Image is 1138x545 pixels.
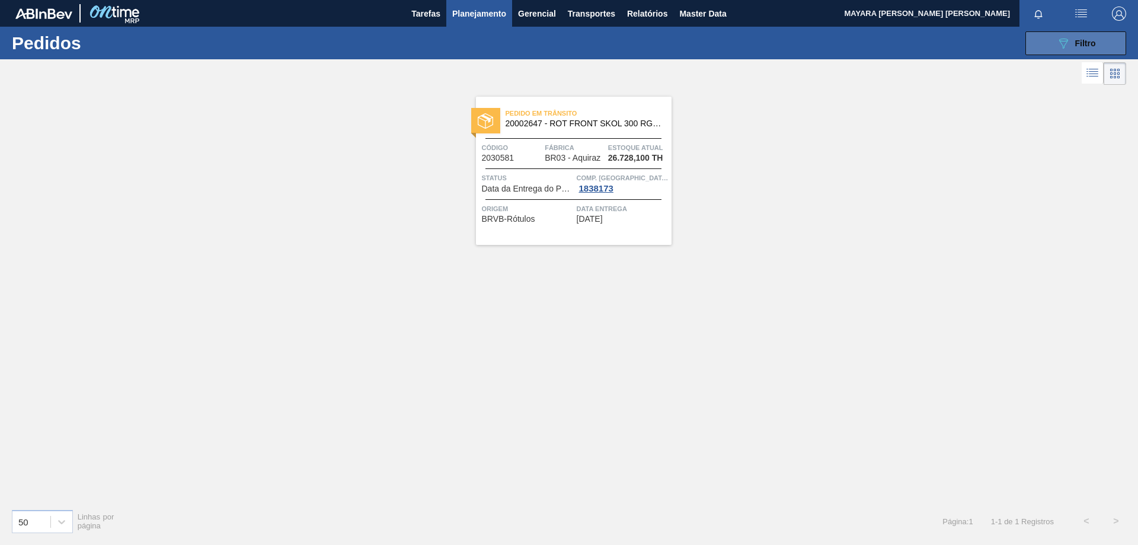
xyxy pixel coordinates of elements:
[942,517,973,526] span: Página : 1
[506,119,662,128] span: 20002647 - ROT FRONT SKOL 300 RGB NIV22 CX97,2MIL
[1025,31,1126,55] button: Filtro
[478,113,493,129] img: status
[467,97,672,245] a: statusPedido em Trânsito20002647 - ROT FRONT SKOL 300 RGB NIV22 CX97,2MILCódigo2030581FábricaBR03...
[482,142,542,154] span: Código
[545,154,600,162] span: BR03 - Aquiraz
[12,36,189,50] h1: Pedidos
[577,172,669,193] a: Comp. [GEOGRAPHIC_DATA]1838173
[1074,7,1088,21] img: userActions
[1112,7,1126,21] img: Logout
[991,517,1054,526] span: 1 - 1 de 1 Registros
[679,7,726,21] span: Master Data
[577,172,669,184] span: Comp. Carga
[482,184,574,193] span: Data da Entrega do Pedido Antecipada
[482,203,574,215] span: Origem
[1072,506,1101,536] button: <
[482,172,574,184] span: Status
[577,184,616,193] div: 1838173
[545,142,605,154] span: Fábrica
[518,7,556,21] span: Gerencial
[577,203,669,215] span: Data entrega
[1082,62,1104,85] div: Visão em Lista
[1104,62,1126,85] div: Visão em Cards
[568,7,615,21] span: Transportes
[452,7,506,21] span: Planejamento
[15,8,72,19] img: TNhmsLtSVTkK8tSr43FrP2fwEKptu5GPRR3wAAAABJRU5ErkJggg==
[1075,39,1096,48] span: Filtro
[608,154,663,162] span: 26.728,100 TH
[1101,506,1131,536] button: >
[482,215,535,224] span: BRVB-Rótulos
[78,512,114,530] span: Linhas por página
[608,142,669,154] span: Estoque atual
[18,517,28,527] div: 50
[1019,5,1057,22] button: Notificações
[506,107,672,119] span: Pedido em Trânsito
[411,7,440,21] span: Tarefas
[627,7,667,21] span: Relatórios
[577,215,603,224] span: 27/09/2025
[482,154,514,162] span: 2030581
